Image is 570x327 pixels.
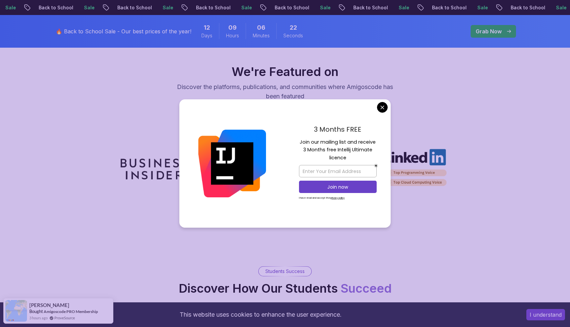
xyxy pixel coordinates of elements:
[283,32,303,39] span: Seconds
[290,23,297,32] span: 22 Seconds
[52,65,518,78] h2: We're Featured on
[33,4,78,11] p: Back to School
[228,23,237,32] span: 9 Hours
[29,302,69,308] span: [PERSON_NAME]
[314,4,336,11] p: Sale
[29,315,48,321] span: 3 hours ago
[179,282,392,295] h2: Discover How Our Students
[341,281,392,296] span: Succeed
[5,307,516,322] div: This website uses cookies to enhance the user experience.
[29,309,43,314] span: Bought
[5,300,27,322] img: provesource social proof notification image
[393,4,414,11] p: Sale
[157,4,178,11] p: Sale
[348,4,393,11] p: Back to School
[269,4,314,11] p: Back to School
[112,4,157,11] p: Back to School
[78,4,100,11] p: Sale
[44,309,98,314] a: Amigoscode PRO Membership
[54,315,75,321] a: ProveSource
[236,4,257,11] p: Sale
[265,268,305,275] p: Students Success
[226,32,239,39] span: Hours
[190,4,236,11] p: Back to School
[192,300,378,310] p: See how our students are achieving their goals and excelling in tech
[121,159,187,179] img: partner_insider
[476,27,502,35] p: Grab Now
[426,4,472,11] p: Back to School
[173,82,397,101] p: Discover the platforms, publications, and communities where Amigoscode has been featured
[253,32,270,39] span: Minutes
[201,32,212,39] span: Days
[257,23,265,32] span: 6 Minutes
[505,4,550,11] p: Back to School
[472,4,493,11] p: Sale
[526,309,565,320] button: Accept cookies
[383,149,449,190] img: partner_linkedin
[56,27,191,35] p: 🔥 Back to School Sale - Our best prices of the year!
[204,23,210,32] span: 12 Days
